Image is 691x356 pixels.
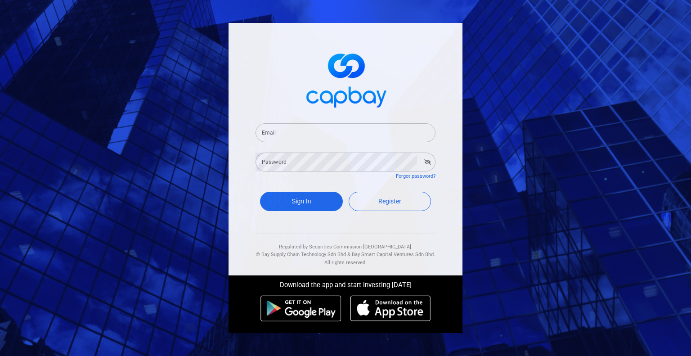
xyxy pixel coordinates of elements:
a: Register [349,192,431,211]
span: Register [378,198,401,205]
img: logo [301,45,390,113]
img: ios [350,295,431,321]
button: Sign In [260,192,343,211]
a: Forgot password? [396,173,435,179]
span: Bay Smart Capital Ventures Sdn Bhd. [352,252,435,257]
div: Regulated by Securities Commission [GEOGRAPHIC_DATA]. & All rights reserved. [256,234,435,267]
div: Download the app and start investing [DATE] [222,275,469,291]
span: © Bay Supply Chain Technology Sdn Bhd [256,252,346,257]
img: android [260,295,341,321]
